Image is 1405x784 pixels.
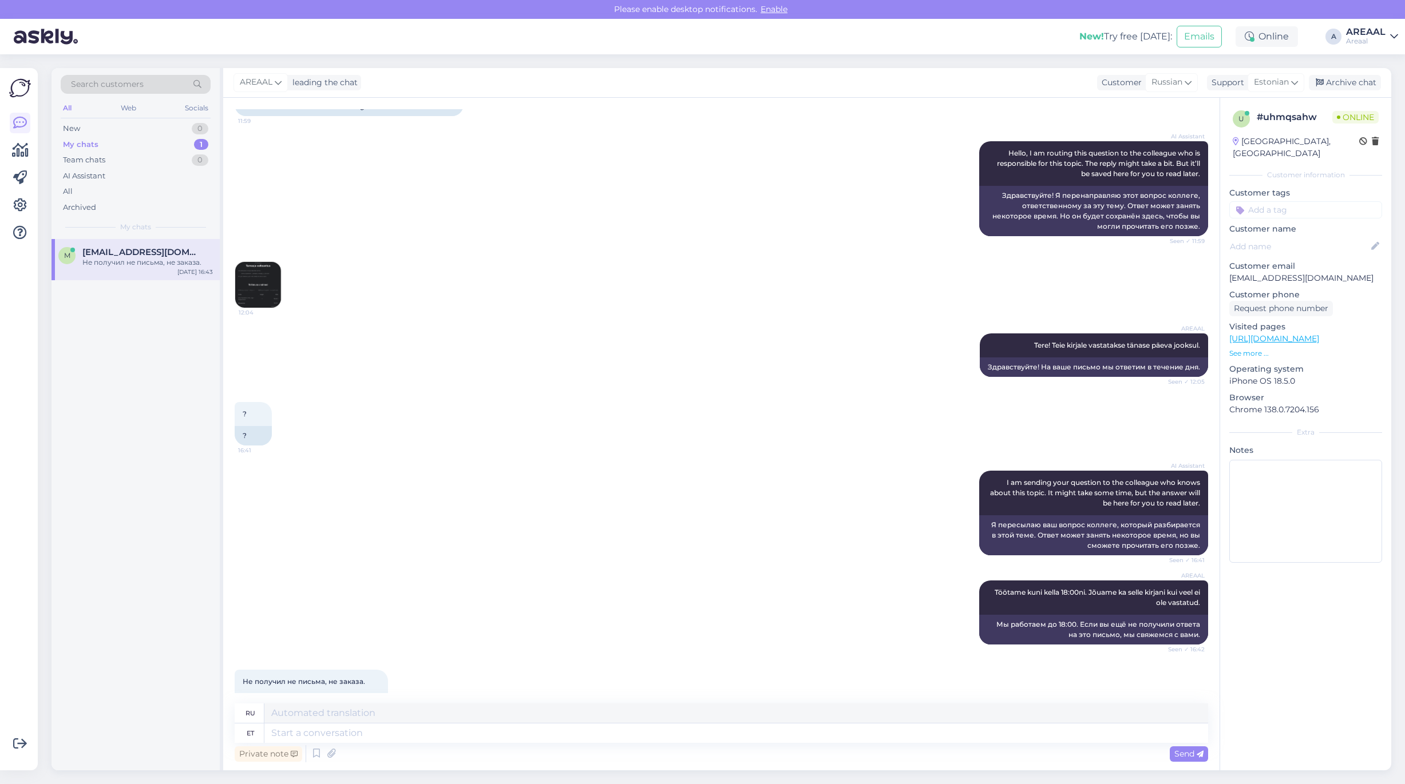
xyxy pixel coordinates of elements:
[1034,341,1200,349] span: Tere! Teie kirjale vastatakse tänase päeva jooksul.
[63,170,105,182] div: AI Assistant
[1332,111,1379,124] span: Online
[246,703,255,723] div: ru
[235,746,302,762] div: Private note
[177,268,213,276] div: [DATE] 16:43
[1207,77,1244,89] div: Support
[82,257,213,268] div: Не получил не письма, не заказа.
[1229,444,1382,456] p: Notes
[1229,404,1382,416] p: Chrome 138.0.7204.156
[238,117,281,125] span: 11:59
[63,154,105,166] div: Team chats
[997,149,1202,178] span: Hello, I am routing this question to the colleague who is responsible for this topic. The reply m...
[1229,348,1382,359] p: See more ...
[1177,26,1222,47] button: Emails
[1229,321,1382,333] p: Visited pages
[1162,324,1205,333] span: AREAAL
[1162,377,1205,386] span: Seen ✓ 12:05
[1229,272,1382,284] p: [EMAIL_ADDRESS][DOMAIN_NAME]
[1151,76,1182,89] span: Russian
[1229,301,1333,316] div: Request phone number
[235,262,281,308] img: Attachment
[194,139,208,150] div: 1
[64,251,70,260] span: m
[1162,571,1205,580] span: AREAAL
[979,515,1208,555] div: Я пересылаю ваш вопрос коллеге, который разбирается в этой теме. Ответ может занять некоторое вре...
[1097,77,1142,89] div: Customer
[1230,240,1369,253] input: Add name
[995,588,1202,607] span: Töötame kuni kella 18:00ni. Jõuame ka selle kirjani kui veel ei ole vastatud.
[1257,110,1332,124] div: # uhmqsahw
[979,615,1208,644] div: Мы работаем до 18:00. Если вы ещё не получили ответа на это письмо, мы свяжемся с вами.
[63,186,73,197] div: All
[71,78,144,90] span: Search customers
[118,101,138,116] div: Web
[1229,170,1382,180] div: Customer information
[1346,27,1398,46] a: AREAALAreaal
[1229,427,1382,437] div: Extra
[1229,375,1382,387] p: iPhone OS 18.5.0
[288,77,358,89] div: leading the chat
[1162,556,1205,564] span: Seen ✓ 16:41
[247,723,254,743] div: et
[757,4,791,14] span: Enable
[1079,31,1104,42] b: New!
[1229,363,1382,375] p: Operating system
[1325,29,1341,45] div: A
[1229,392,1382,404] p: Browser
[979,186,1208,236] div: Здравствуйте! Я перенаправляю этот вопрос коллеге, ответственному за эту тему. Ответ может занять...
[1233,136,1359,160] div: [GEOGRAPHIC_DATA], [GEOGRAPHIC_DATA]
[120,222,151,232] span: My chats
[243,409,247,418] span: ?
[1162,461,1205,470] span: AI Assistant
[1238,114,1244,123] span: u
[239,308,282,317] span: 12:04
[1229,201,1382,218] input: Add a tag
[63,139,98,150] div: My chats
[1162,132,1205,141] span: AI Assistant
[990,478,1202,507] span: I am sending your question to the colleague who knows about this topic. It might take some time, ...
[1229,289,1382,301] p: Customer phone
[1254,76,1289,89] span: Estonian
[63,202,96,213] div: Archived
[61,101,74,116] div: All
[1346,37,1386,46] div: Areaal
[235,426,272,445] div: ?
[1229,187,1382,199] p: Customer tags
[980,357,1208,377] div: Здравствуйте! На ваше письмо мы ответим в течение дня.
[1162,645,1205,654] span: Seen ✓ 16:42
[63,123,80,134] div: New
[9,77,31,99] img: Askly Logo
[240,76,272,89] span: AREAAL
[1079,30,1172,43] div: Try free [DATE]:
[1309,75,1381,90] div: Archive chat
[192,123,208,134] div: 0
[1229,223,1382,235] p: Customer name
[183,101,211,116] div: Socials
[1162,237,1205,245] span: Seen ✓ 11:59
[1346,27,1386,37] div: AREAAL
[1229,260,1382,272] p: Customer email
[1174,749,1204,759] span: Send
[238,446,281,455] span: 16:41
[192,154,208,166] div: 0
[82,247,201,257] span: mesevradaniil@gmail.com
[243,677,365,686] span: Не получил не письма, не заказа.
[1229,333,1319,344] a: [URL][DOMAIN_NAME]
[1236,26,1298,47] div: Online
